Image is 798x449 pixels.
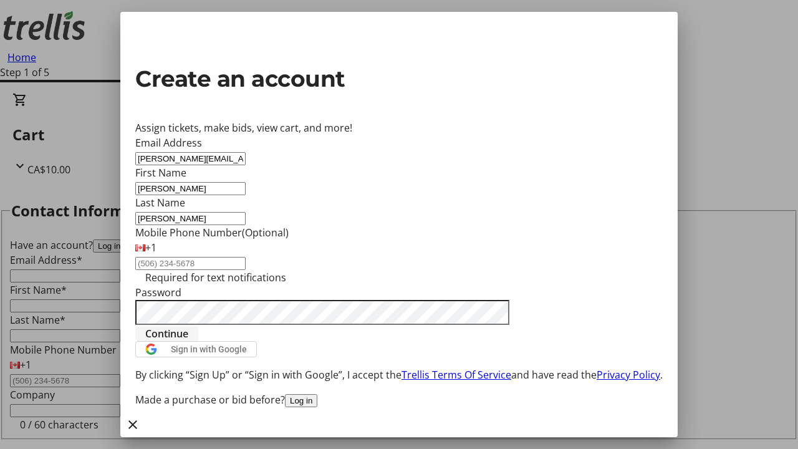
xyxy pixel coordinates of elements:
p: By clicking “Sign Up” or “Sign in with Google”, I accept the and have read the . [135,367,663,382]
input: First Name [135,182,246,195]
label: Email Address [135,136,202,150]
button: Log in [285,394,317,407]
span: Continue [145,326,188,341]
label: Password [135,286,181,299]
h2: Create an account [135,62,663,95]
input: (506) 234-5678 [135,257,246,270]
label: First Name [135,166,186,180]
tr-hint: Required for text notifications [145,270,286,285]
a: Privacy Policy [597,368,660,382]
div: Made a purchase or bid before? [135,392,663,407]
span: Sign in with Google [171,344,247,354]
a: Trellis Terms Of Service [401,368,511,382]
div: Assign tickets, make bids, view cart, and more! [135,120,663,135]
label: Last Name [135,196,185,210]
input: Last Name [135,212,246,225]
input: Email Address [135,152,246,165]
button: Continue [135,326,198,341]
label: Mobile Phone Number (Optional) [135,226,289,239]
button: Sign in with Google [135,341,257,357]
button: Close [120,412,145,437]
